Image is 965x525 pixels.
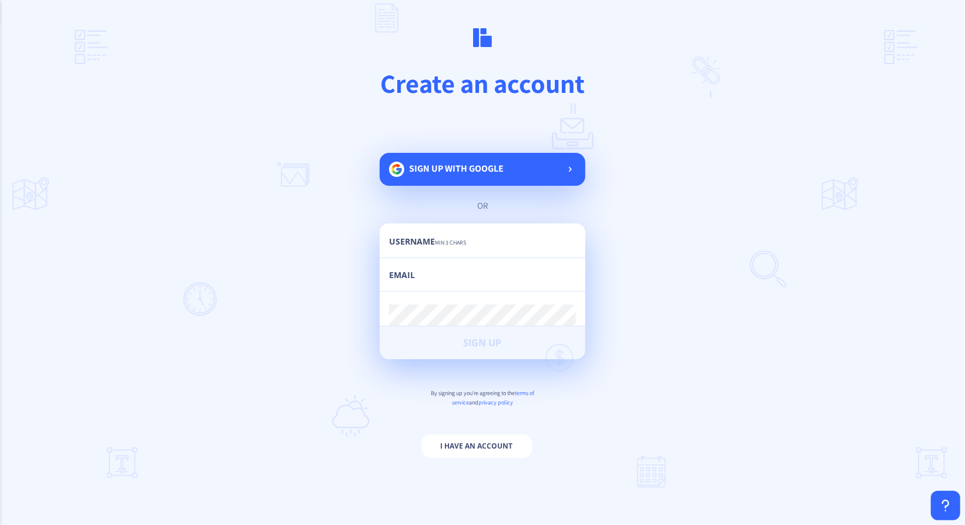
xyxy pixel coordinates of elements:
[452,389,534,406] span: terms of service
[391,200,574,212] div: or
[464,338,502,347] span: Sign Up
[380,389,585,407] p: By signing up you're agreeing to the and
[389,162,404,177] img: google.svg
[478,399,513,406] span: privacy policy
[409,162,504,175] span: Sign up with google
[421,434,532,458] button: I have an account
[380,326,585,359] button: Sign Up
[473,28,492,47] img: logo.svg
[72,66,893,101] h1: Create an account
